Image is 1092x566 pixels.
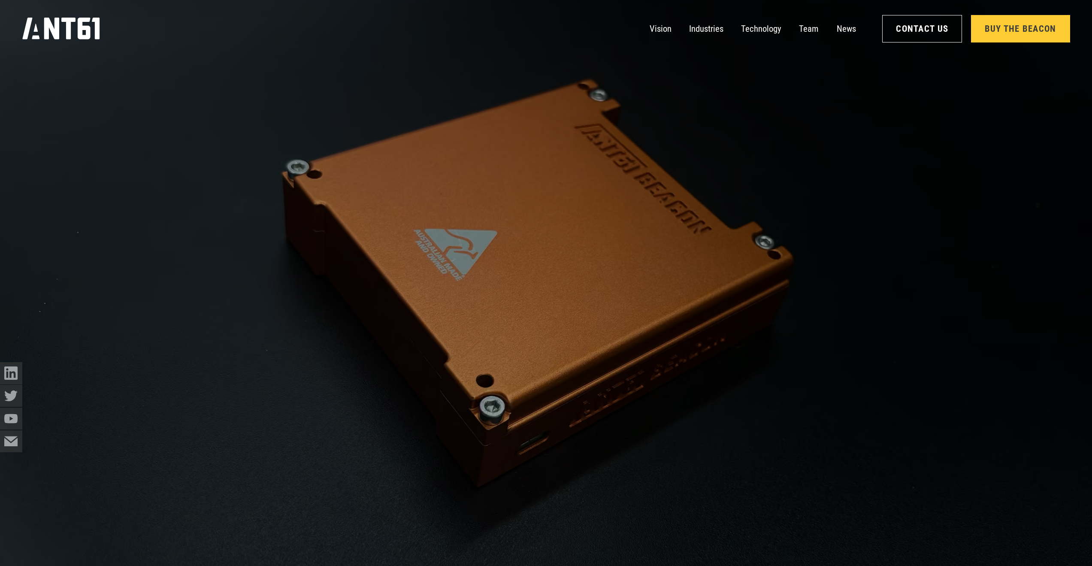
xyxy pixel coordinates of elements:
a: Industries [689,18,723,40]
a: News [837,18,856,40]
a: Buy the Beacon [971,15,1070,42]
a: Technology [741,18,781,40]
a: Contact Us [882,15,962,42]
a: Team [799,18,819,40]
a: Vision [650,18,672,40]
a: home [22,14,101,44]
